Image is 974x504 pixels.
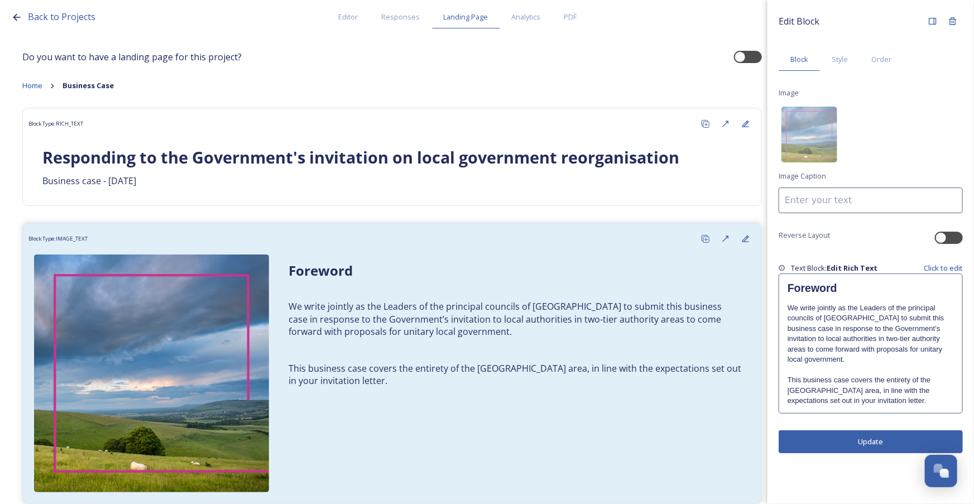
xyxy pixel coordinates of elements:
[827,263,877,273] strong: Edit Rich Text
[28,11,95,23] span: Back to Projects
[788,282,837,294] strong: Foreword
[781,107,837,162] img: LGR_2506%20Shaping%20West%20Sussex_Blank_432x437px%20Survey.jpg
[339,12,358,22] span: Editor
[832,54,848,65] span: Style
[28,235,88,243] span: Block Type: IMAGE_TEXT
[289,261,353,280] strong: Foreword
[871,54,891,65] span: Order
[779,230,830,241] span: Reverse Layout
[22,50,242,64] span: Do you want to have a landing page for this project?
[28,120,83,128] span: Block Type: RICH_TEXT
[779,430,963,453] button: Update
[925,455,957,487] button: Open Chat
[564,12,577,22] span: PDF
[790,54,808,65] span: Block
[63,80,114,90] strong: Business Case
[42,175,742,188] p: Business case - [DATE]
[42,146,679,168] strong: Responding to the Government's invitation on local government reorganisation
[289,362,742,387] p: This business case covers the entirety of the [GEOGRAPHIC_DATA] area, in line with the expectatio...
[788,303,954,365] p: We write jointly as the Leaders of the principal councils of [GEOGRAPHIC_DATA] to submit this bus...
[779,15,819,28] span: Edit Block
[788,375,954,406] p: This business case covers the entirety of the [GEOGRAPHIC_DATA] area, in line with the expectatio...
[791,263,877,273] span: Text Block:
[382,12,420,22] span: Responses
[444,12,488,22] span: Landing Page
[779,171,826,181] span: Image Caption
[924,263,963,273] span: Click to edit
[289,300,742,338] p: We write jointly as the Leaders of the principal councils of [GEOGRAPHIC_DATA] to submit this bus...
[512,12,541,22] span: Analytics
[779,188,963,213] input: Enter your text
[28,10,95,24] a: Back to Projects
[22,80,42,90] span: Home
[779,88,799,98] span: Image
